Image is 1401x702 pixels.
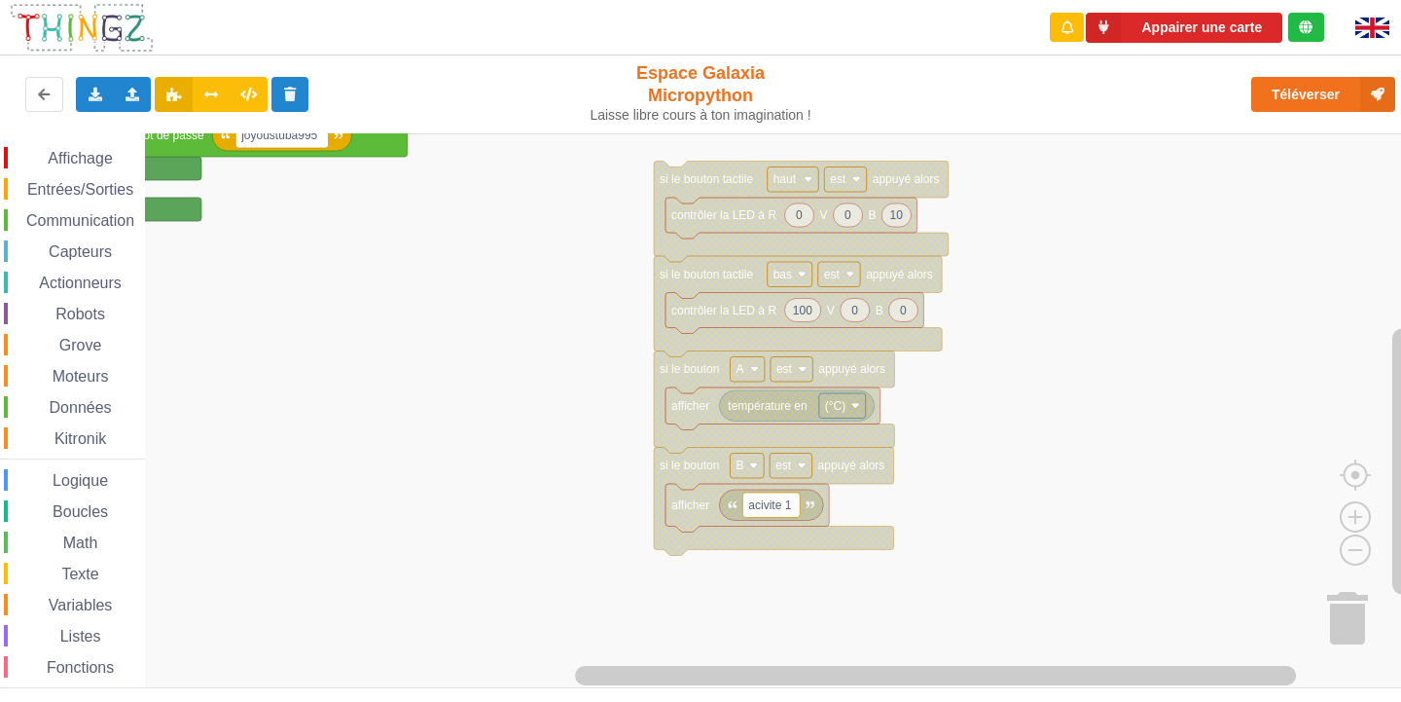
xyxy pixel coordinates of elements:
span: Kitronik [52,430,109,447]
span: Fonctions [44,659,117,676]
span: Robots [53,306,108,322]
text: B [869,208,877,222]
text: contrôler la LED à R [671,304,776,317]
text: appuyé alors [818,362,885,376]
span: Listes [57,628,104,645]
text: B [876,304,883,317]
span: Texte [58,566,101,582]
text: afficher [671,399,709,413]
text: joyoustuba995 [240,129,317,142]
span: Communication [23,212,137,229]
text: afficher [671,499,709,512]
text: est [830,172,846,186]
text: si le bouton [660,362,719,376]
text: température en [728,399,807,413]
span: Actionneurs [36,275,125,291]
text: contrôler la LED à R [671,208,776,222]
button: Appairer une carte [1086,13,1282,43]
text: si le bouton tactile [660,172,753,186]
text: bas [773,268,792,281]
text: avec le mot de passe [93,129,204,142]
span: Logique [50,472,111,489]
text: si le bouton tactile [660,268,753,281]
text: B [736,459,743,472]
span: Entrées/Sorties [24,181,136,198]
span: Données [47,399,115,416]
text: 0 [900,304,907,317]
text: est [776,362,793,376]
text: 0 [796,208,803,222]
text: 10 [889,208,903,222]
img: gb.png [1355,18,1389,38]
div: Tu es connecté au serveur de création de Thingz [1288,13,1324,42]
div: Espace Galaxia Micropython [582,62,820,124]
span: Grove [56,337,105,353]
text: appuyé alors [873,172,940,186]
button: Téléverser [1251,77,1395,112]
span: Moteurs [50,368,112,385]
text: acivite 1 [748,499,791,512]
text: (°C) [825,399,845,413]
span: Variables [46,597,116,613]
text: est [824,268,841,281]
text: A [736,362,743,376]
span: Affichage [45,150,115,166]
text: haut [773,172,797,186]
span: Math [60,535,101,551]
text: 0 [844,208,851,222]
text: est [775,459,792,472]
text: 0 [851,304,858,317]
text: appuyé alors [818,459,885,472]
text: V [827,304,835,317]
span: Capteurs [46,243,115,260]
text: V [820,208,828,222]
div: Laisse libre cours à ton imagination ! [582,107,820,124]
text: appuyé alors [866,268,933,281]
img: thingz_logo.png [9,2,155,54]
span: Boucles [50,503,111,520]
text: si le bouton [660,459,719,472]
text: 100 [793,304,812,317]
